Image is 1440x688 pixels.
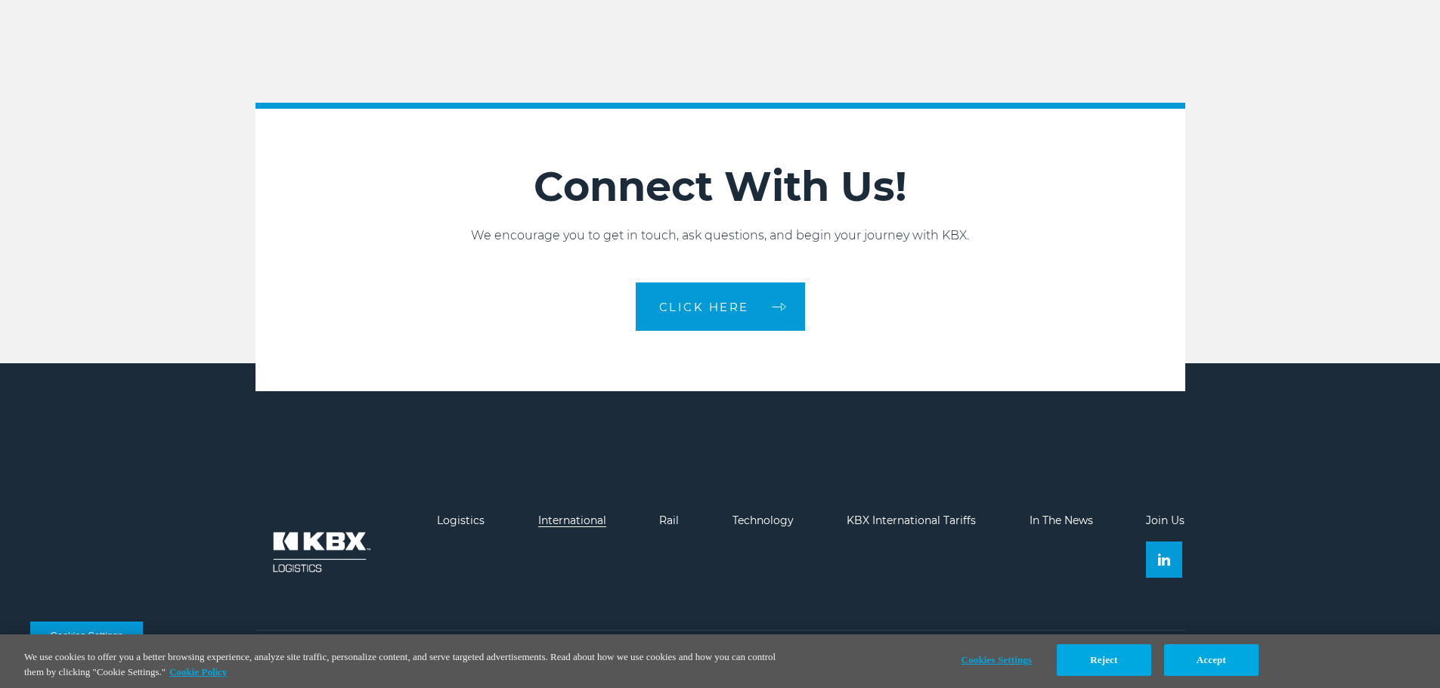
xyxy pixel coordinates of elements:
a: Technology [732,514,794,527]
a: Logistics [437,514,485,527]
button: Cookies Settings [30,622,143,650]
span: CLICK HERE [659,301,749,313]
a: Join Us [1146,514,1185,527]
button: Cookies Settings [949,645,1044,675]
a: Rail [659,514,679,527]
button: Accept [1164,644,1259,676]
div: We use cookies to offer you a better browsing experience, analyze site traffic, personalize conte... [24,649,792,679]
a: International [538,514,606,527]
a: KBX International Tariffs [847,514,976,527]
a: CLICK HERE arrow arrow [636,282,805,331]
h2: Connect With Us! [255,162,1185,211]
a: In The News [1030,514,1093,527]
button: Reject [1057,644,1151,676]
img: kbx logo [255,514,384,590]
a: More information about your privacy, opens in a new tab [169,666,227,677]
img: Linkedin [1158,554,1170,566]
p: We encourage you to get in touch, ask questions, and begin your journey with KBX. [255,227,1185,245]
